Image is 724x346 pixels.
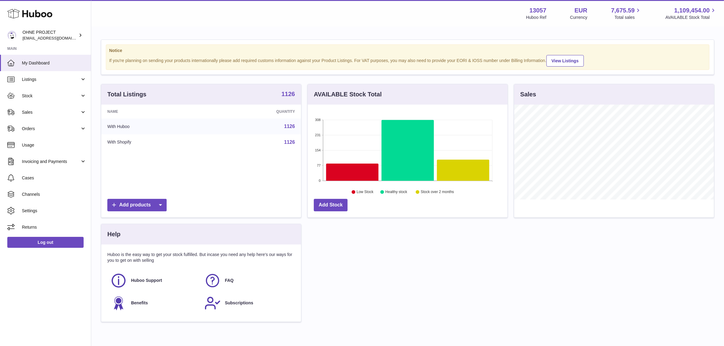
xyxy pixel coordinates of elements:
span: Cases [22,175,86,181]
td: With Huboo [101,119,209,134]
span: 7,675.59 [611,6,635,15]
a: Log out [7,237,84,248]
td: With Shopify [101,134,209,150]
span: Usage [22,142,86,148]
span: Listings [22,77,80,82]
a: 1126 [282,91,295,98]
text: 308 [315,118,320,122]
a: Add products [107,199,167,211]
h3: Total Listings [107,90,147,99]
th: Name [101,105,209,119]
div: If you're planning on sending your products internationally please add required customs informati... [109,54,706,67]
span: [EMAIL_ADDRESS][DOMAIN_NAME] [23,36,89,40]
text: Low Stock [357,190,374,194]
a: Add Stock [314,199,348,211]
span: AVAILABLE Stock Total [665,15,717,20]
th: Quantity [209,105,301,119]
span: Stock [22,93,80,99]
text: 77 [317,164,320,167]
span: Sales [22,109,80,115]
span: Orders [22,126,80,132]
a: 1126 [284,140,295,145]
span: Huboo Support [131,278,162,283]
strong: 1126 [282,91,295,97]
span: Settings [22,208,86,214]
text: Stock over 2 months [421,190,454,194]
span: Benefits [131,300,148,306]
a: Subscriptions [204,295,292,311]
a: View Listings [546,55,584,67]
span: 1,109,454.00 [674,6,710,15]
div: Huboo Ref [526,15,546,20]
div: Currency [570,15,587,20]
a: FAQ [204,272,292,289]
a: 7,675.59 Total sales [611,6,642,20]
span: Total sales [615,15,642,20]
strong: 13057 [529,6,546,15]
strong: Notice [109,48,706,54]
span: Subscriptions [225,300,253,306]
span: My Dashboard [22,60,86,66]
strong: EUR [574,6,587,15]
text: Healthy stock [385,190,407,194]
a: 1,109,454.00 AVAILABLE Stock Total [665,6,717,20]
h3: Sales [520,90,536,99]
h3: AVAILABLE Stock Total [314,90,382,99]
text: 231 [315,133,320,137]
p: Huboo is the easy way to get your stock fulfilled. But incase you need any help here's our ways f... [107,252,295,263]
a: Huboo Support [110,272,198,289]
span: FAQ [225,278,234,283]
img: internalAdmin-13057@internal.huboo.com [7,31,16,40]
span: Channels [22,192,86,197]
span: Invoicing and Payments [22,159,80,164]
a: Benefits [110,295,198,311]
text: 0 [319,179,320,182]
text: 154 [315,148,320,152]
span: Returns [22,224,86,230]
a: 1126 [284,124,295,129]
div: OHNE PROJECT [23,29,77,41]
h3: Help [107,230,120,238]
